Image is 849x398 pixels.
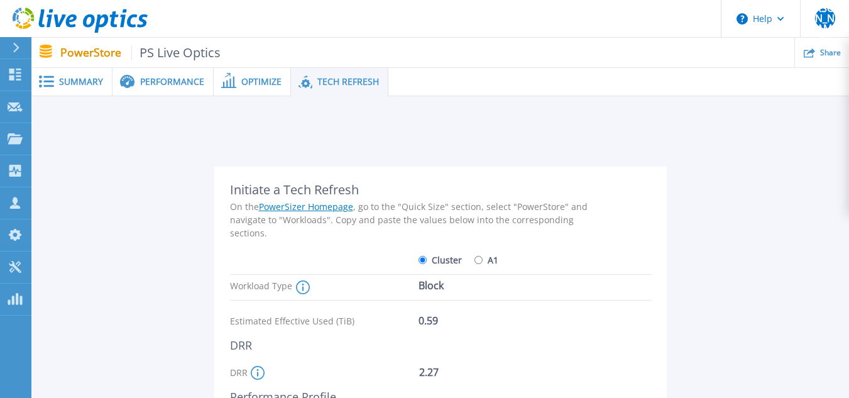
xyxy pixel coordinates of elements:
[419,275,519,297] div: Block
[230,362,420,384] div: DRR
[474,256,483,264] input: A1
[140,77,204,86] span: Performance
[131,45,221,60] span: PS Live Optics
[419,249,462,271] label: Cluster
[820,49,841,57] span: Share
[259,201,353,213] a: PowerSizer Homepage
[60,45,221,60] p: PowerStore
[241,77,282,86] span: Optimize
[230,310,419,332] div: Estimated Effective Used (TiB)
[230,200,601,240] div: On the , go to the "Quick Size" section, select "PowerStore" and navigate to "Workloads". Copy an...
[59,77,103,86] span: Summary
[317,77,379,86] span: Tech Refresh
[419,256,427,264] input: Cluster
[419,368,520,390] div: 2.27
[230,338,601,352] div: DRR
[474,249,498,271] label: A1
[230,275,419,297] div: Workload Type
[230,182,601,197] div: Initiate a Tech Refresh
[419,310,519,332] div: 0.59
